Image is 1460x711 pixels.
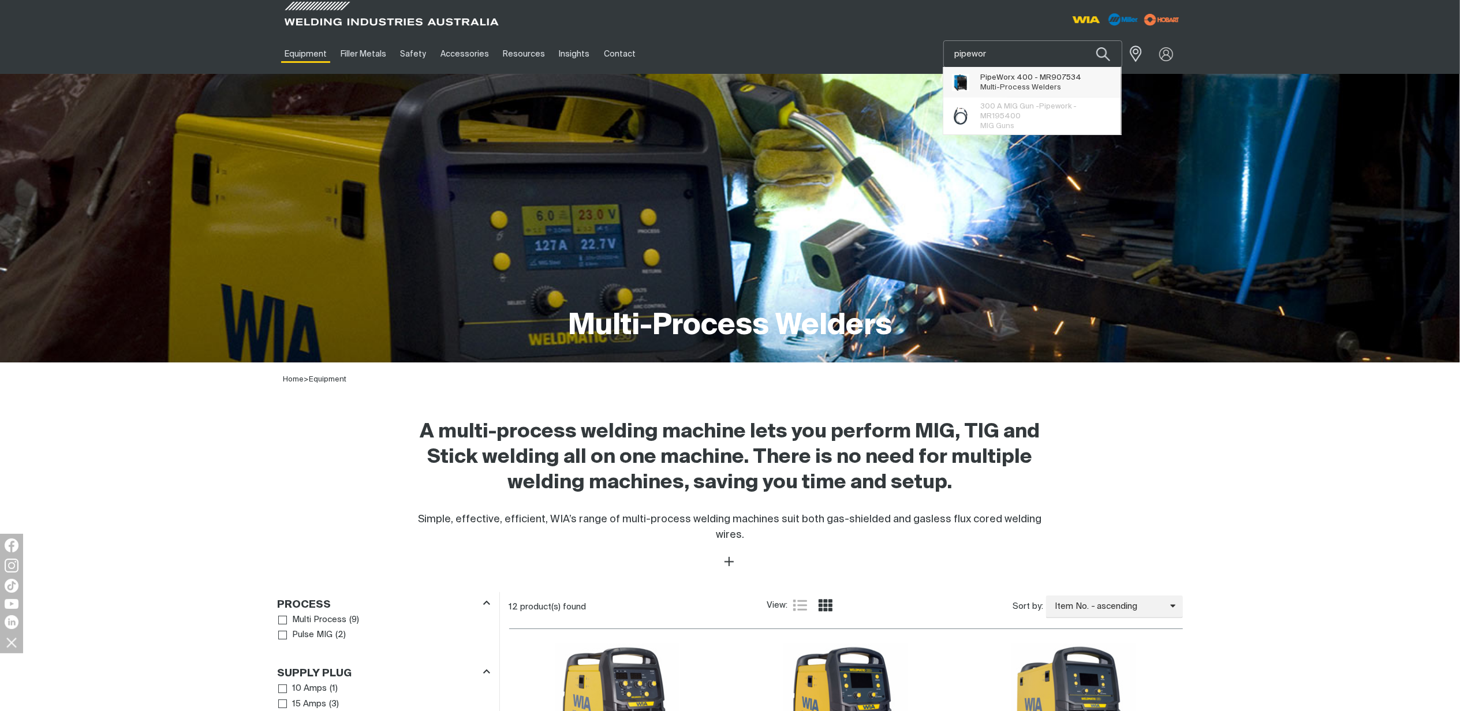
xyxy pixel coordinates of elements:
a: Equipment [278,34,334,74]
a: Filler Metals [334,34,393,74]
span: 15 Amps [292,698,326,711]
span: ( 3 ) [329,698,339,711]
a: Equipment [309,376,347,383]
a: Multi Process [278,612,347,628]
span: Sort by: [1013,600,1043,613]
span: View: [767,599,787,612]
span: Pipewor [1040,103,1069,110]
span: PipeWor [981,74,1011,81]
span: Simple, effective, efficient, WIA’s range of multi-process welding machines suit both gas-shielde... [419,514,1042,540]
span: ( 2 ) [335,628,346,642]
h3: Supply Plug [278,667,352,680]
h1: Multi-Process Welders [568,308,892,345]
section: Product list controls [509,592,1183,622]
span: MIG Guns [981,122,1015,130]
span: product(s) found [521,603,587,611]
span: 10 Amps [292,682,327,695]
input: Product name or item number... [944,41,1122,67]
a: Pulse MIG [278,627,333,643]
span: Item No. - ascending [1046,600,1170,613]
span: 300 A MIG Gun - k - MR195400 [981,102,1113,121]
span: Pulse MIG [292,628,333,642]
a: Accessories [434,34,496,74]
div: 12 [509,601,767,613]
a: Safety [393,34,433,74]
a: Home [283,376,304,383]
span: x 400 - MR907534 [981,73,1082,83]
img: YouTube [5,599,18,609]
nav: Main [278,34,957,74]
h3: Process [278,598,331,612]
img: Instagram [5,559,18,572]
a: Resources [496,34,552,74]
img: TikTok [5,579,18,593]
ul: Suggestions [943,67,1121,134]
img: Facebook [5,538,18,552]
a: Contact [597,34,643,74]
span: Multi-Process Welders [981,84,1062,91]
span: ( 1 ) [330,682,338,695]
div: Supply Plug [278,665,490,680]
ul: Process [278,612,490,643]
span: > [304,376,309,383]
span: Multi Process [292,613,346,627]
img: miller [1141,11,1183,28]
a: List view [793,598,807,612]
div: Process [278,596,490,612]
img: hide socials [2,633,21,652]
img: LinkedIn [5,615,18,629]
a: Insights [552,34,596,74]
h2: A multi-process welding machine lets you perform MIG, TIG and Stick welding all on one machine. T... [405,420,1056,496]
a: 10 Amps [278,681,327,697]
span: ( 9 ) [349,613,359,627]
button: Search products [1084,40,1123,68]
